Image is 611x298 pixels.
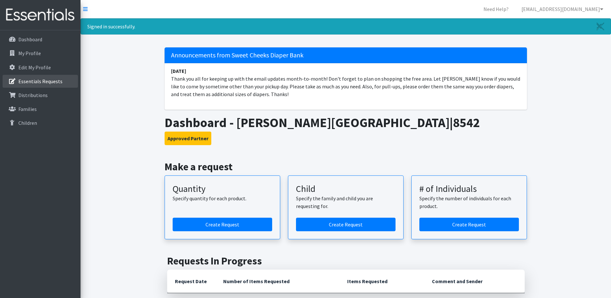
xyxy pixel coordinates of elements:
a: My Profile [3,47,78,60]
h1: Dashboard - [PERSON_NAME][GEOGRAPHIC_DATA]|8542 [165,115,527,130]
th: Items Requested [339,270,424,293]
h3: Child [296,184,396,194]
h2: Make a request [165,161,527,173]
a: Create a request for a child or family [296,218,396,231]
button: Approved Partner [165,132,211,145]
th: Request Date [167,270,215,293]
img: HumanEssentials [3,4,78,26]
th: Number of Items Requested [215,270,340,293]
p: Specify the family and child you are requesting for. [296,194,396,210]
p: Specify the number of individuals for each product. [419,194,519,210]
a: Need Help? [478,3,514,15]
a: [EMAIL_ADDRESS][DOMAIN_NAME] [516,3,608,15]
p: Children [18,120,37,126]
a: Create a request by quantity [173,218,272,231]
p: Specify quantity for each product. [173,194,272,202]
h3: # of Individuals [419,184,519,194]
a: Create a request by number of individuals [419,218,519,231]
p: Distributions [18,92,48,98]
p: Essentials Requests [18,78,62,84]
strong: [DATE] [171,68,186,74]
p: My Profile [18,50,41,56]
p: Edit My Profile [18,64,51,71]
a: Dashboard [3,33,78,46]
p: Families [18,106,37,112]
p: Dashboard [18,36,42,43]
a: Close [590,19,611,34]
h2: Requests In Progress [167,255,525,267]
a: Distributions [3,89,78,102]
li: Thank you all for keeping up with the email updates month-to-month! Don't forget to plan on shopp... [165,63,527,102]
a: Children [3,116,78,129]
div: Signed in successfully. [81,18,611,35]
h5: Announcements from Sweet Cheeks Diaper Bank [165,47,527,63]
h3: Quantity [173,184,272,194]
a: Families [3,103,78,115]
a: Edit My Profile [3,61,78,74]
a: Essentials Requests [3,75,78,88]
th: Comment and Sender [424,270,524,293]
